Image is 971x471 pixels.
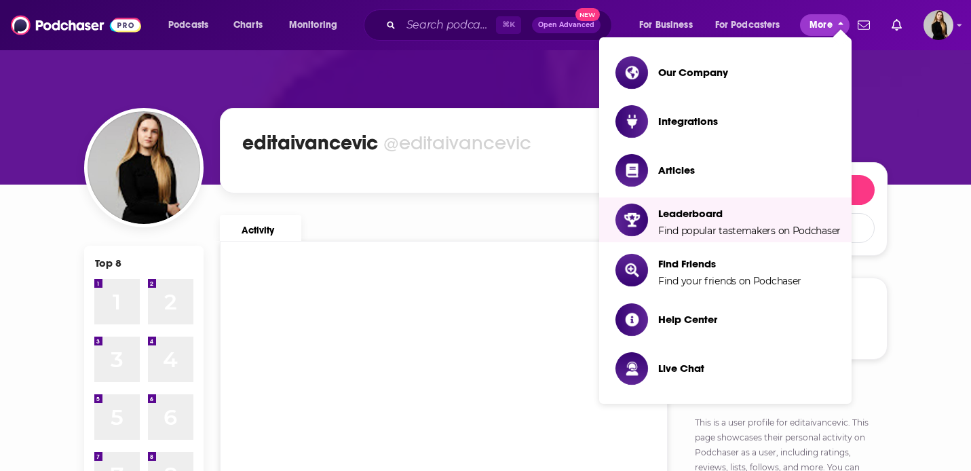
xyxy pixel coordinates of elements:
span: ⌘ K [496,16,521,34]
span: Find your friends on Podchaser [658,275,801,287]
span: Our Company [658,66,728,79]
span: Find Friends [658,257,801,270]
span: New [575,8,600,21]
a: Activity [220,215,301,241]
img: User Profile [924,10,953,40]
div: Top 8 [95,257,121,269]
a: Show notifications dropdown [886,14,907,37]
div: Search podcasts, credits, & more... [377,10,625,41]
span: Articles [658,164,695,176]
a: Charts [225,14,271,36]
a: editaivancevic [790,417,848,428]
span: Integrations [658,115,718,128]
button: Show profile menu [924,10,953,40]
span: Monitoring [289,16,337,35]
span: Find popular tastemakers on Podchaser [658,225,841,237]
span: For Podcasters [715,16,780,35]
span: Open Advanced [538,22,594,29]
input: Search podcasts, credits, & more... [401,14,496,36]
span: Logged in as editaivancevic [924,10,953,40]
img: editaivancevic [88,111,200,224]
span: Help Center [658,313,717,326]
span: More [810,16,833,35]
button: Open AdvancedNew [532,17,601,33]
span: Charts [233,16,263,35]
button: open menu [159,14,226,36]
button: open menu [706,14,800,36]
button: open menu [280,14,355,36]
span: Live Chat [658,362,704,375]
span: For Business [639,16,693,35]
img: Podchaser - Follow, Share and Rate Podcasts [11,12,141,38]
h1: editaivancevic [242,130,378,155]
button: close menu [800,14,850,36]
button: open menu [630,14,710,36]
div: @editaivancevic [383,131,531,155]
span: Leaderboard [658,207,841,220]
a: Show notifications dropdown [852,14,875,37]
span: Podcasts [168,16,208,35]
